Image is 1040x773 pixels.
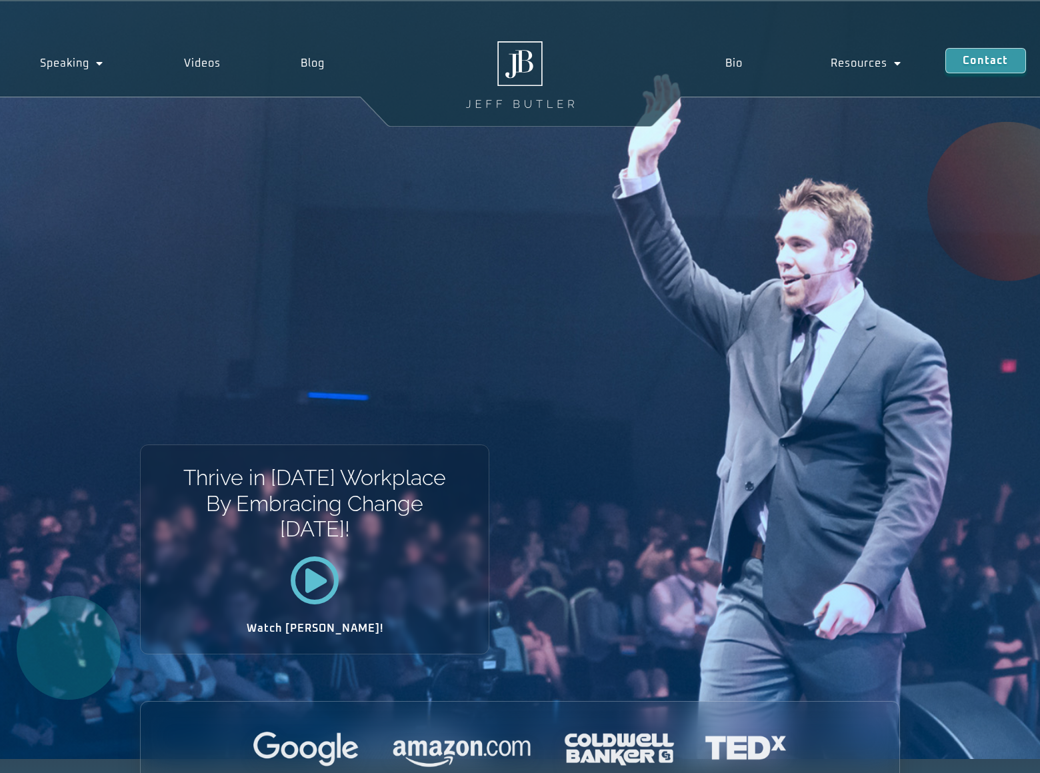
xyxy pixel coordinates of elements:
a: Resources [787,48,945,79]
a: Blog [261,48,365,79]
span: Contact [963,55,1008,66]
a: Bio [681,48,787,79]
a: Videos [143,48,260,79]
a: Contact [945,48,1025,73]
h2: Watch [PERSON_NAME]! [187,623,442,634]
nav: Menu [681,48,945,79]
h1: Thrive in [DATE] Workplace By Embracing Change [DATE]! [183,465,447,542]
